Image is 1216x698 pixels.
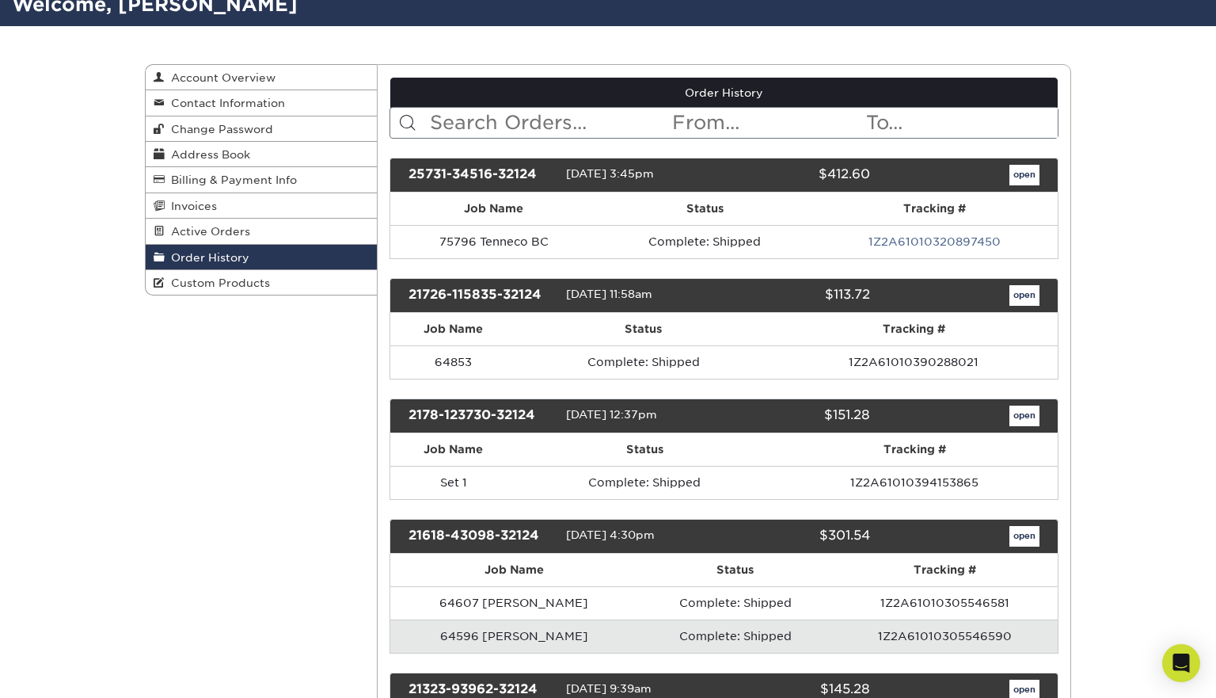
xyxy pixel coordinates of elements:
span: [DATE] 11:58am [566,288,652,300]
div: 21618-43098-32124 [397,526,566,547]
td: Complete: Shipped [517,466,772,499]
div: 21726-115835-32124 [397,285,566,306]
th: Tracking # [772,433,1058,466]
span: Custom Products [165,277,270,289]
td: 1Z2A61010305546581 [832,586,1058,620]
a: Invoices [146,193,377,219]
th: Tracking # [811,193,1058,225]
th: Tracking # [832,554,1058,586]
a: 1Z2A61010320897450 [868,235,1001,248]
span: Billing & Payment Info [165,174,297,186]
div: $412.60 [712,165,881,185]
a: open [1009,406,1039,426]
th: Status [517,433,772,466]
span: [DATE] 9:39am [566,682,652,695]
th: Job Name [390,433,518,466]
span: Active Orders [165,225,250,238]
td: Complete: Shipped [638,586,831,620]
a: Order History [390,78,1058,108]
a: open [1009,285,1039,306]
span: Invoices [165,200,217,212]
span: Contact Information [165,97,285,109]
input: From... [671,108,864,138]
th: Status [598,193,811,225]
span: [DATE] 12:37pm [566,408,657,421]
a: Billing & Payment Info [146,167,377,193]
td: 75796 Tenneco BC [390,225,598,258]
a: Change Password [146,116,377,142]
input: Search Orders... [428,108,671,138]
td: Complete: Shipped [638,620,831,653]
div: $113.72 [712,285,881,306]
th: Status [638,554,831,586]
td: 1Z2A61010394153865 [772,466,1058,499]
a: Order History [146,245,377,270]
th: Job Name [390,313,517,345]
td: 64596 [PERSON_NAME] [390,620,639,653]
a: open [1009,165,1039,185]
iframe: Google Customer Reviews [4,650,135,692]
a: Contact Information [146,90,377,116]
div: $301.54 [712,526,881,547]
a: Custom Products [146,270,377,295]
span: [DATE] 3:45pm [566,167,654,180]
a: Account Overview [146,65,377,90]
td: Complete: Shipped [517,345,770,379]
td: Complete: Shipped [598,225,811,258]
th: Job Name [390,193,598,225]
a: Address Book [146,142,377,167]
div: Open Intercom Messenger [1162,644,1200,682]
span: Order History [165,251,249,264]
a: Active Orders [146,219,377,244]
span: Change Password [165,123,273,135]
td: 1Z2A61010305546590 [832,620,1058,653]
td: 1Z2A61010390288021 [770,345,1058,379]
span: Account Overview [165,71,275,84]
span: Address Book [165,148,250,161]
td: 64607 [PERSON_NAME] [390,586,639,620]
div: 2178-123730-32124 [397,406,566,426]
th: Job Name [390,554,639,586]
td: 64853 [390,345,517,379]
th: Status [517,313,770,345]
th: Tracking # [770,313,1058,345]
td: Set 1 [390,466,518,499]
div: 25731-34516-32124 [397,165,566,185]
div: $151.28 [712,406,881,426]
a: open [1009,526,1039,547]
input: To... [864,108,1058,138]
span: [DATE] 4:30pm [566,528,655,541]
